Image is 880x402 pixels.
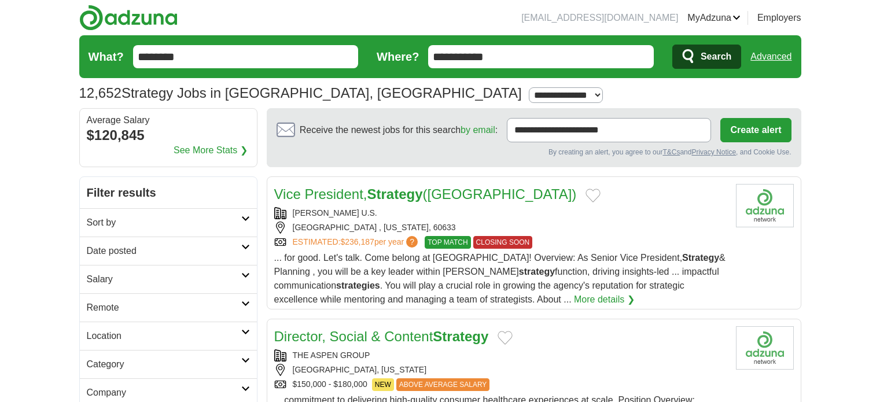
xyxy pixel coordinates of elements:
h2: Remote [87,301,241,315]
a: More details ❯ [574,293,635,307]
button: Search [672,45,741,69]
button: Add to favorite jobs [498,331,513,345]
a: T&Cs [662,148,680,156]
h2: Company [87,386,241,400]
h2: Salary [87,272,241,286]
h2: Location [87,329,241,343]
strong: Strategy [367,186,422,202]
a: ESTIMATED:$236,187per year? [293,236,421,249]
img: Company logo [736,326,794,370]
span: Search [701,45,731,68]
span: CLOSING SOON [473,236,533,249]
button: Add to favorite jobs [586,189,601,202]
div: $120,845 [87,125,250,146]
span: ... for good. Let's talk. Come belong at [GEOGRAPHIC_DATA]! Overview: As Senior Vice President, &... [274,253,726,304]
strong: Strategy [682,253,719,263]
div: [PERSON_NAME] U.S. [274,207,727,219]
a: Sort by [80,208,257,237]
h1: Strategy Jobs in [GEOGRAPHIC_DATA], [GEOGRAPHIC_DATA] [79,85,522,101]
a: Location [80,322,257,350]
a: Director, Social & ContentStrategy [274,329,489,344]
strong: strategy [519,267,555,276]
span: $236,187 [340,237,374,246]
a: Category [80,350,257,378]
span: ABOVE AVERAGE SALARY [396,378,490,391]
img: Company logo [736,184,794,227]
h2: Category [87,357,241,371]
a: Employers [757,11,801,25]
a: by email [461,125,495,135]
a: Remote [80,293,257,322]
li: [EMAIL_ADDRESS][DOMAIN_NAME] [521,11,678,25]
span: 12,652 [79,83,121,104]
div: Average Salary [87,116,250,125]
a: See More Stats ❯ [174,143,248,157]
h2: Filter results [80,177,257,208]
a: Privacy Notice [691,148,736,156]
button: Create alert [720,118,791,142]
h2: Sort by [87,216,241,230]
label: What? [89,48,124,65]
span: NEW [372,378,394,391]
img: Adzuna logo [79,5,178,31]
div: [GEOGRAPHIC_DATA] , [US_STATE], 60633 [274,222,727,234]
span: ? [406,236,418,248]
a: Advanced [750,45,791,68]
div: THE ASPEN GROUP [274,349,727,362]
h2: Date posted [87,244,241,258]
span: Receive the newest jobs for this search : [300,123,498,137]
div: By creating an alert, you agree to our and , and Cookie Use. [277,147,791,157]
span: TOP MATCH [425,236,470,249]
label: Where? [377,48,419,65]
a: Vice President,Strategy([GEOGRAPHIC_DATA]) [274,186,577,202]
a: MyAdzuna [687,11,741,25]
div: $150,000 - $180,000 [274,378,727,391]
a: Salary [80,265,257,293]
strong: Strategy [433,329,488,344]
div: [GEOGRAPHIC_DATA], [US_STATE] [274,364,727,376]
a: Date posted [80,237,257,265]
strong: strategies [336,281,380,290]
